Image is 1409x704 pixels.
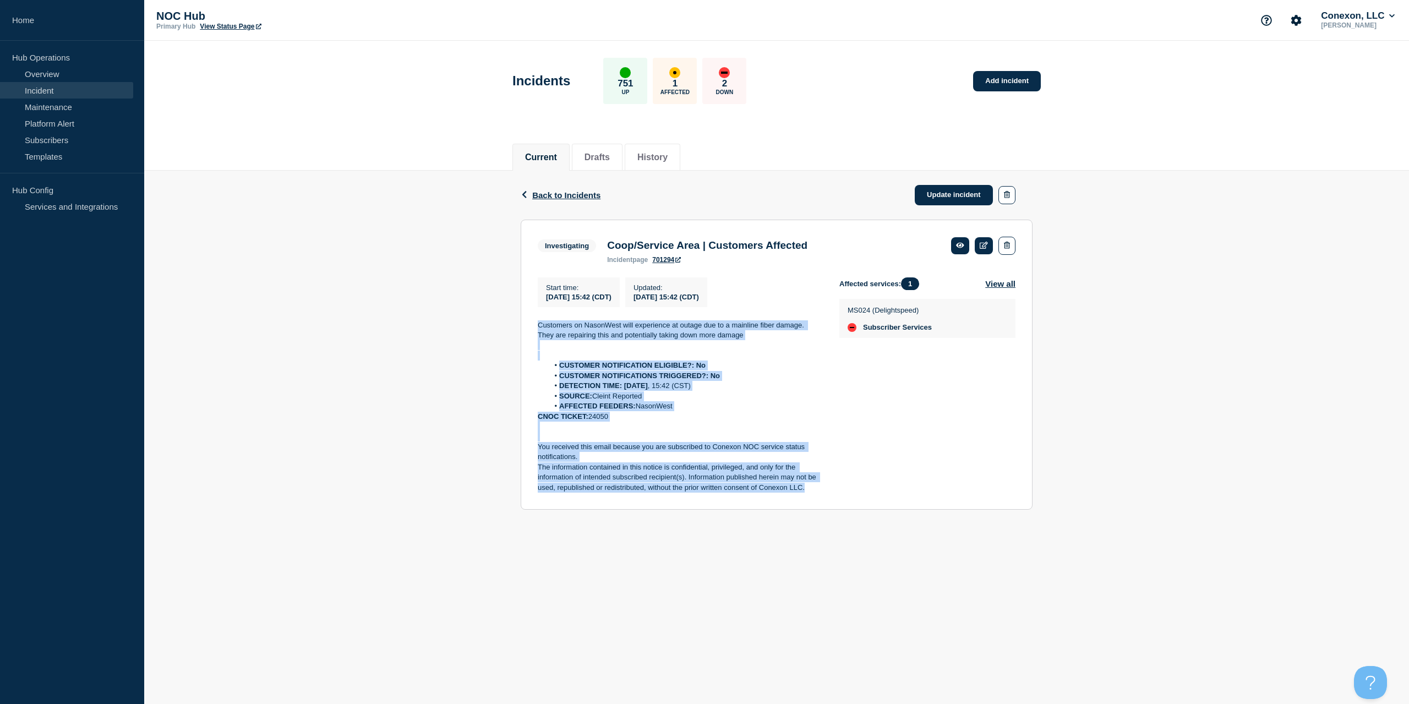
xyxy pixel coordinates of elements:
strong: CUSTOMER NOTIFICATIONS TRIGGERED?: No [559,372,720,380]
p: Up [621,89,629,95]
p: 751 [618,78,633,89]
div: up [620,67,631,78]
p: Primary Hub [156,23,195,30]
a: 701294 [652,256,681,264]
iframe: Help Scout Beacon - Open [1354,666,1387,699]
li: NasonWest [549,401,822,411]
p: Updated : [633,283,699,292]
button: Account settings [1285,9,1308,32]
span: Back to Incidents [532,190,600,200]
div: [DATE] 15:42 (CDT) [633,292,699,301]
strong: CNOC TICKET: [538,412,588,421]
div: affected [669,67,680,78]
span: incident [607,256,632,264]
span: Subscriber Services [863,323,932,332]
p: Down [716,89,734,95]
p: You received this email because you are subscribed to Conexon NOC service status notifications. [538,442,822,462]
p: Affected [660,89,690,95]
h1: Incidents [512,73,570,89]
span: Investigating [538,239,596,252]
p: page [607,256,648,264]
p: Customers on NasonWest will experience at outage due to a mainline fiber damage. They are repairi... [538,320,822,341]
span: [DATE] 15:42 (CDT) [546,293,611,301]
p: [PERSON_NAME] [1319,21,1397,29]
a: View Status Page [200,23,261,30]
a: Update incident [915,185,993,205]
button: Back to Incidents [521,190,600,200]
button: Conexon, LLC [1319,10,1397,21]
button: Current [525,152,557,162]
span: 1 [901,277,919,290]
p: 1 [673,78,678,89]
span: Affected services: [839,277,925,290]
p: 24050 [538,412,822,422]
strong: CUSTOMER NOTIFICATION ELIGIBLE?: No [559,361,706,369]
li: Cleint Reported [549,391,822,401]
a: Add incident [973,71,1041,91]
button: Support [1255,9,1278,32]
button: View all [985,277,1015,290]
li: , 15:42 (CST) [549,381,822,391]
h3: Coop/Service Area | Customers Affected [607,239,807,252]
p: MS024 (Delightspeed) [848,306,932,314]
div: down [719,67,730,78]
strong: DETECTION TIME: [DATE] [559,381,648,390]
strong: AFFECTED FEEDERS: [559,402,636,410]
p: NOC Hub [156,10,376,23]
button: History [637,152,668,162]
button: Drafts [585,152,610,162]
p: The information contained in this notice is confidential, privileged, and only for the informatio... [538,462,822,493]
p: Start time : [546,283,611,292]
strong: SOURCE: [559,392,592,400]
p: 2 [722,78,727,89]
div: down [848,323,856,332]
